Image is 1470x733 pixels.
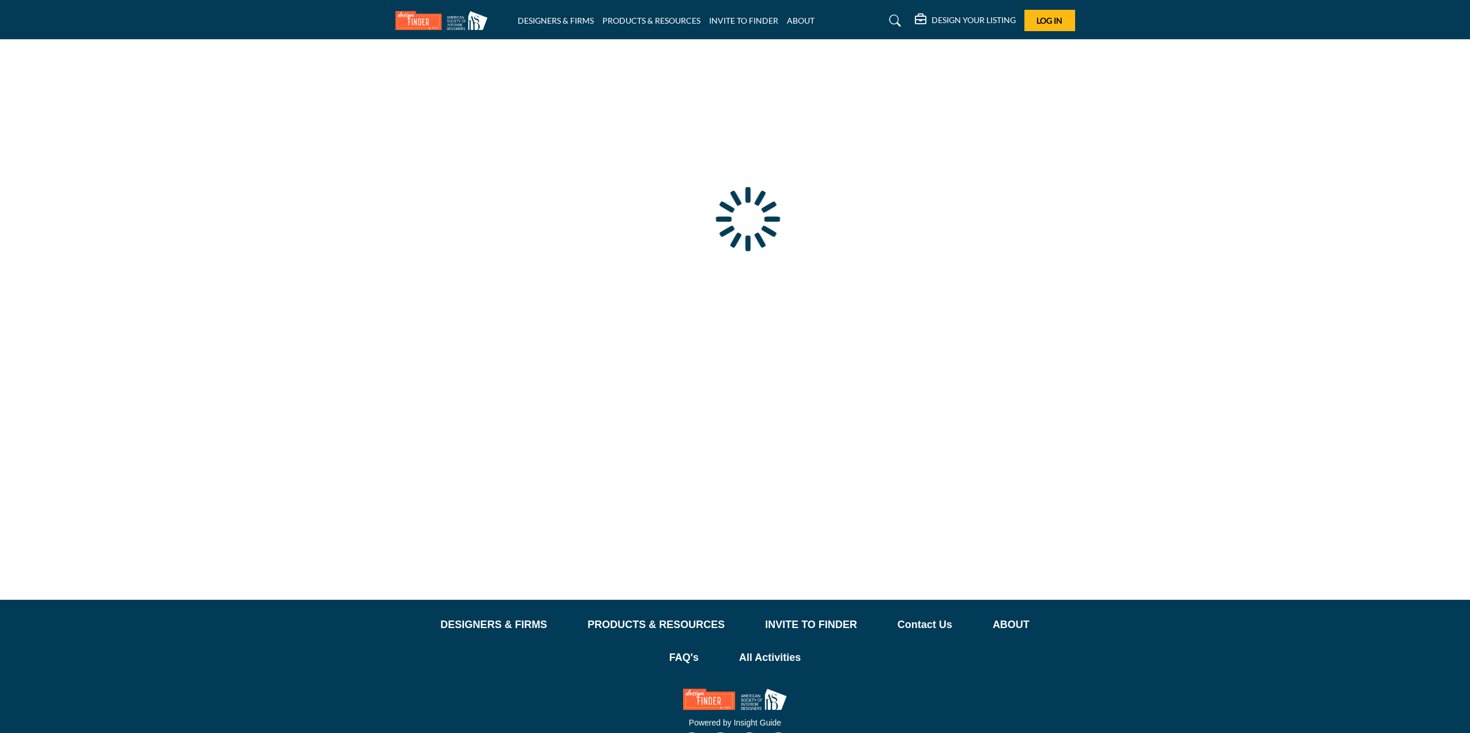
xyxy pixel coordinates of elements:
a: INVITE TO FINDER [765,617,857,633]
div: DESIGN YOUR LISTING [915,14,1016,28]
img: No Site Logo [683,689,787,710]
a: All Activities [739,650,801,666]
a: PRODUCTS & RESOURCES [587,617,725,633]
a: DESIGNERS & FIRMS [518,16,594,25]
img: Site Logo [395,11,493,30]
button: Log In [1024,10,1075,31]
h5: DESIGN YOUR LISTING [932,15,1016,25]
a: Contact Us [898,617,952,633]
a: Search [878,12,909,30]
a: ABOUT [993,617,1030,633]
a: FAQ's [669,650,699,666]
a: Powered by Insight Guide [689,718,781,727]
a: DESIGNERS & FIRMS [440,617,547,633]
a: INVITE TO FINDER [709,16,778,25]
a: PRODUCTS & RESOURCES [602,16,700,25]
span: Log In [1036,16,1062,25]
a: ABOUT [787,16,815,25]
